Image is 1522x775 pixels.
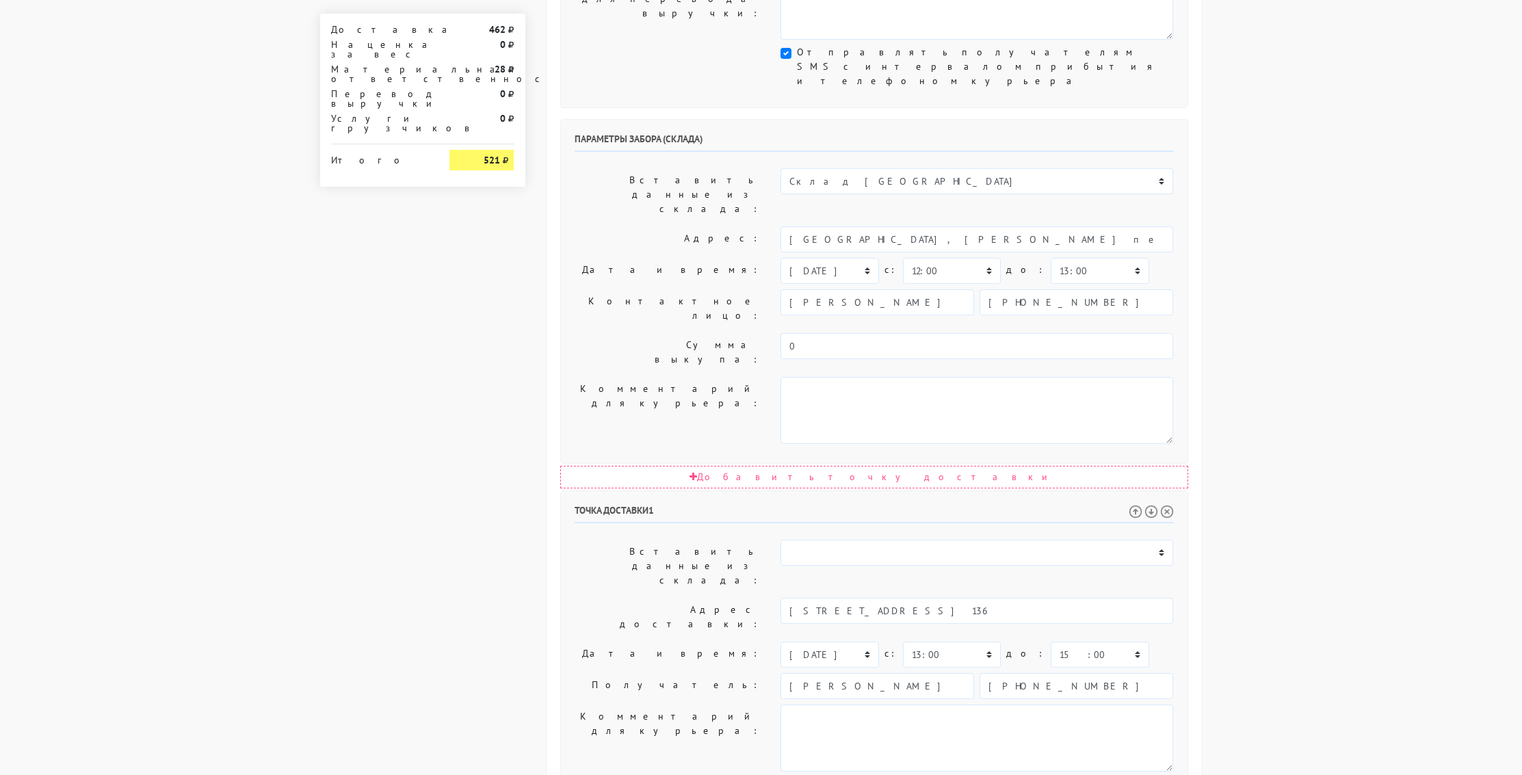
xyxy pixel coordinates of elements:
div: Доставка [321,25,440,34]
label: Сумма выкупа: [564,333,771,371]
label: Вставить данные из склада: [564,540,771,592]
strong: 0 [500,38,506,51]
label: Дата и время: [564,642,771,668]
label: до: [1006,258,1045,282]
label: Адрес: [564,226,771,252]
label: Вставить данные из склада: [564,168,771,221]
div: Итого [331,150,430,165]
strong: 0 [500,88,506,100]
strong: 0 [500,112,506,124]
label: Комментарий для курьера: [564,377,771,444]
strong: 28 [495,63,506,75]
label: c: [884,258,897,282]
h6: Точка доставки [575,505,1174,523]
h6: Параметры забора (склада) [575,133,1174,152]
input: Имя [780,673,974,699]
label: Комментарий для курьера: [564,705,771,772]
strong: 462 [489,23,506,36]
div: Перевод выручки [321,89,440,108]
label: Контактное лицо: [564,289,771,328]
strong: 521 [484,154,500,166]
label: до: [1006,642,1045,666]
input: Телефон [980,289,1173,315]
label: c: [884,642,897,666]
label: Дата и время: [564,258,771,284]
div: Наценка за вес [321,40,440,59]
input: Телефон [980,673,1173,699]
div: Материальная ответственность [321,64,440,83]
input: Имя [780,289,974,315]
label: Отправлять получателям SMS с интервалом прибытия и телефоном курьера [797,45,1173,88]
div: Услуги грузчиков [321,114,440,133]
label: Адрес доставки: [564,598,771,636]
span: 1 [648,504,654,516]
label: Получатель: [564,673,771,699]
div: Добавить точку доставки [560,466,1188,488]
